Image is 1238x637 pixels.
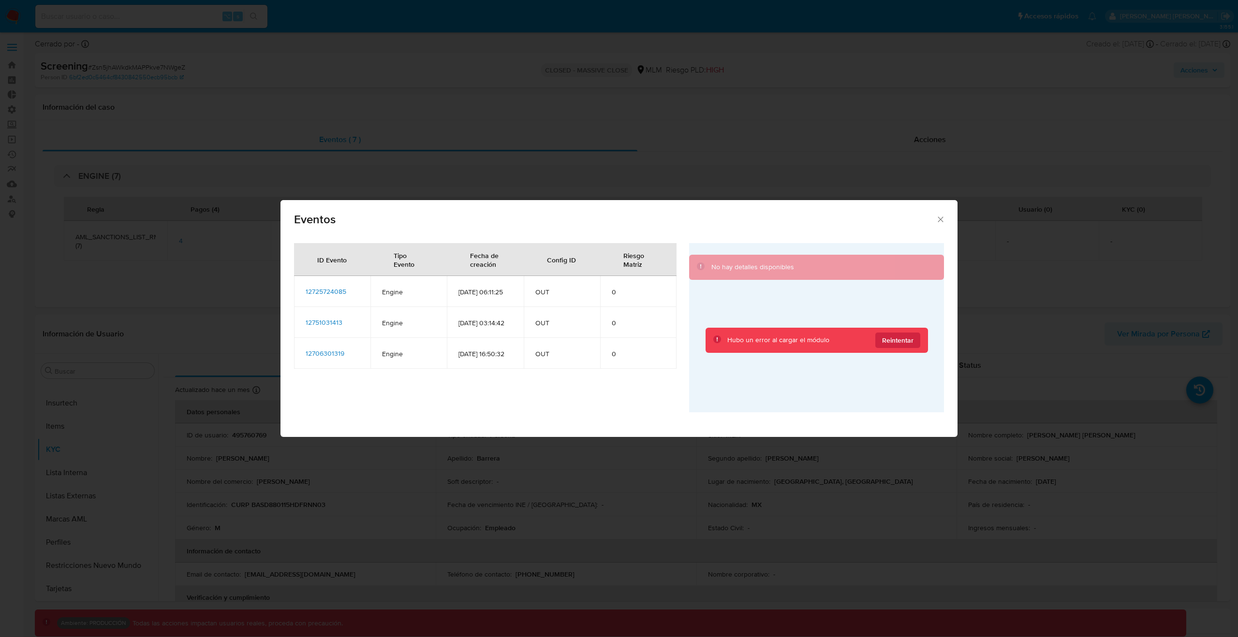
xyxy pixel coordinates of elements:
[382,349,435,358] span: Engine
[535,248,588,271] div: Config ID
[306,287,346,296] span: 12725724085
[535,318,589,327] span: OUT
[306,348,344,358] span: 12706301319
[936,215,944,223] button: Cerrar
[382,318,435,327] span: Engine
[382,288,435,296] span: Engine
[535,349,589,358] span: OUT
[727,335,829,345] div: Hubo un error al cargar el módulo
[458,349,512,358] span: [DATE] 16:50:32
[612,349,665,358] span: 0
[612,244,665,275] div: Riesgo Matriz
[382,244,435,275] div: Tipo Evento
[294,214,936,225] span: Eventos
[535,288,589,296] span: OUT
[612,288,665,296] span: 0
[306,318,342,327] span: 12751031413
[458,288,512,296] span: [DATE] 06:11:25
[306,248,358,271] div: ID Evento
[612,318,665,327] span: 0
[458,244,512,275] div: Fecha de creación
[458,318,512,327] span: [DATE] 03:14:42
